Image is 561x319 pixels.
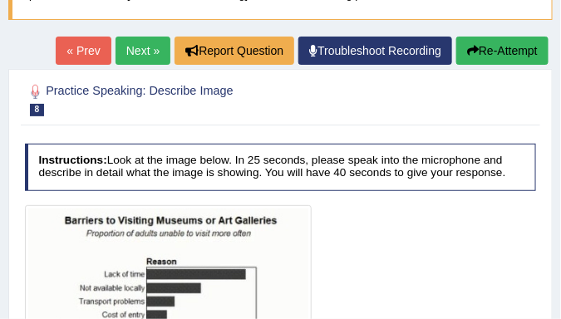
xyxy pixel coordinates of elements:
button: Re-Attempt [456,37,549,65]
b: Instructions: [38,154,106,166]
button: Report Question [175,37,294,65]
a: « Prev [56,37,111,65]
a: Troubleshoot Recording [298,37,452,65]
span: 8 [30,104,45,116]
h4: Look at the image below. In 25 seconds, please speak into the microphone and describe in detail w... [25,144,537,191]
h2: Practice Speaking: Describe Image [25,81,342,116]
a: Next » [116,37,170,65]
